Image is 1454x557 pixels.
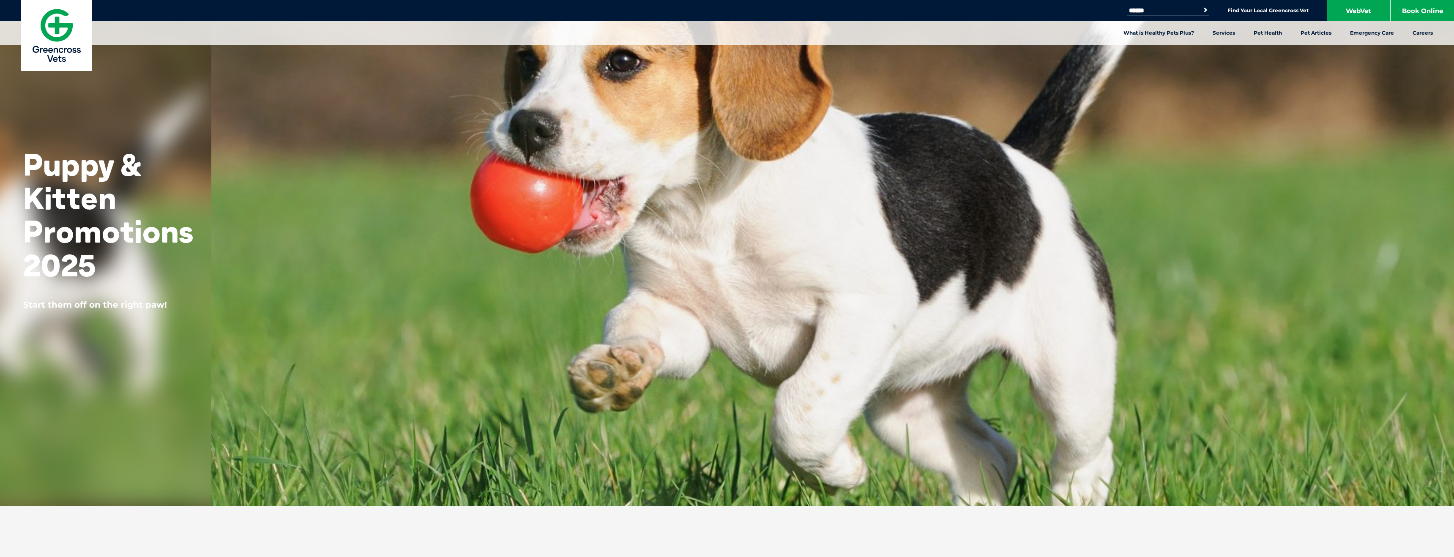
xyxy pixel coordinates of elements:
[1341,21,1403,45] a: Emergency Care
[23,299,167,311] p: Start them off on the right paw!
[1403,21,1442,45] a: Careers
[1227,7,1309,14] a: Find Your Local Greencross Vet
[1203,21,1244,45] a: Services
[23,148,193,282] h2: Puppy & Kitten Promotions 2025
[1114,21,1203,45] a: What is Healthy Pets Plus?
[1201,6,1210,14] button: Search
[1291,21,1341,45] a: Pet Articles
[1244,21,1291,45] a: Pet Health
